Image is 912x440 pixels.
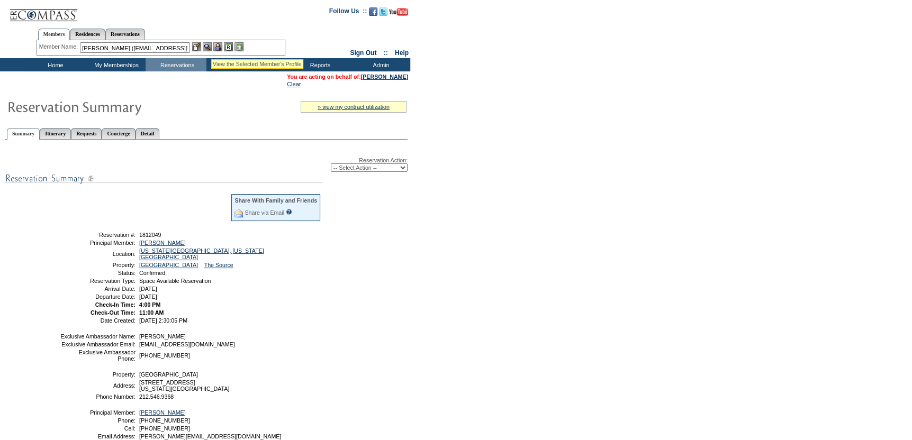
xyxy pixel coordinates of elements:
[85,58,146,71] td: My Memberships
[60,425,136,432] td: Cell:
[234,197,317,204] div: Share With Family and Friends
[139,317,187,324] span: [DATE] 2:30:05 PM
[91,309,136,316] strong: Check-Out Time:
[40,128,71,139] a: Itinerary
[7,96,219,117] img: Reservaton Summary
[139,294,157,300] span: [DATE]
[329,6,367,19] td: Follow Us ::
[245,209,284,216] a: Share via Email
[5,172,323,185] img: subTtlResSummary.gif
[389,11,408,17] a: Subscribe to our YouTube Channel
[139,379,229,392] span: [STREET_ADDRESS] [US_STATE][GEOGRAPHIC_DATA]
[395,49,409,57] a: Help
[139,232,161,238] span: 1812049
[102,128,135,139] a: Concierge
[369,11,377,17] a: Become our fan on Facebook
[60,278,136,284] td: Reservation Type:
[288,58,349,71] td: Reports
[60,341,136,347] td: Exclusive Ambassador Email:
[139,262,198,268] a: [GEOGRAPHIC_DATA]
[60,393,136,400] td: Phone Number:
[139,278,211,284] span: Space Available Reservation
[213,42,222,51] img: Impersonate
[60,317,136,324] td: Date Created:
[384,49,388,57] span: ::
[105,29,145,40] a: Reservations
[60,286,136,292] td: Arrival Date:
[60,379,136,392] td: Address:
[203,42,212,51] img: View
[136,128,160,139] a: Detail
[379,11,387,17] a: Follow us on Twitter
[95,301,136,308] strong: Check-In Time:
[204,262,233,268] a: The Source
[192,42,201,51] img: b_edit.gif
[139,409,186,416] a: [PERSON_NAME]
[60,232,136,238] td: Reservation #:
[139,433,281,439] span: [PERSON_NAME][EMAIL_ADDRESS][DOMAIN_NAME]
[60,294,136,300] td: Departure Date:
[139,309,164,316] span: 11:00 AM
[7,128,40,140] a: Summary
[139,417,190,424] span: [PHONE_NUMBER]
[287,74,408,80] font: You are acting on behalf of:
[60,270,136,276] td: Status:
[139,286,157,292] span: [DATE]
[60,417,136,424] td: Phone:
[389,8,408,16] img: Subscribe to our YouTube Channel
[139,352,190,359] span: [PHONE_NUMBER]
[206,58,288,71] td: Vacation Collection
[349,58,410,71] td: Admin
[60,349,136,362] td: Exclusive Ambassador Phone:
[60,333,136,340] td: Exclusive Ambassador Name:
[71,128,102,139] a: Requests
[146,58,206,71] td: Reservations
[24,58,85,71] td: Home
[286,209,292,215] input: What is this?
[379,7,387,16] img: Follow us on Twitter
[60,409,136,416] td: Principal Member:
[369,7,377,16] img: Become our fan on Facebook
[139,371,198,378] span: [GEOGRAPHIC_DATA]
[60,262,136,268] td: Property:
[70,29,105,40] a: Residences
[139,247,264,260] a: [US_STATE][GEOGRAPHIC_DATA], [US_STATE][GEOGRAPHIC_DATA]
[5,157,408,172] div: Reservation Action:
[139,341,235,347] span: [EMAIL_ADDRESS][DOMAIN_NAME]
[39,42,80,51] div: Member Name:
[287,81,301,87] a: Clear
[60,247,136,260] td: Location:
[60,240,136,246] td: Principal Member:
[213,61,302,67] div: View the Selected Member's Profile
[234,42,243,51] img: b_calculator.gif
[139,301,160,308] span: 4:00 PM
[361,74,408,80] a: [PERSON_NAME]
[60,371,136,378] td: Property:
[350,49,376,57] a: Sign Out
[139,270,165,276] span: Confirmed
[139,333,186,340] span: [PERSON_NAME]
[224,42,233,51] img: Reservations
[139,393,174,400] span: 212.546.9368
[38,29,70,40] a: Members
[318,104,390,110] a: » view my contract utilization
[139,425,190,432] span: [PHONE_NUMBER]
[60,433,136,439] td: Email Address:
[139,240,186,246] a: [PERSON_NAME]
